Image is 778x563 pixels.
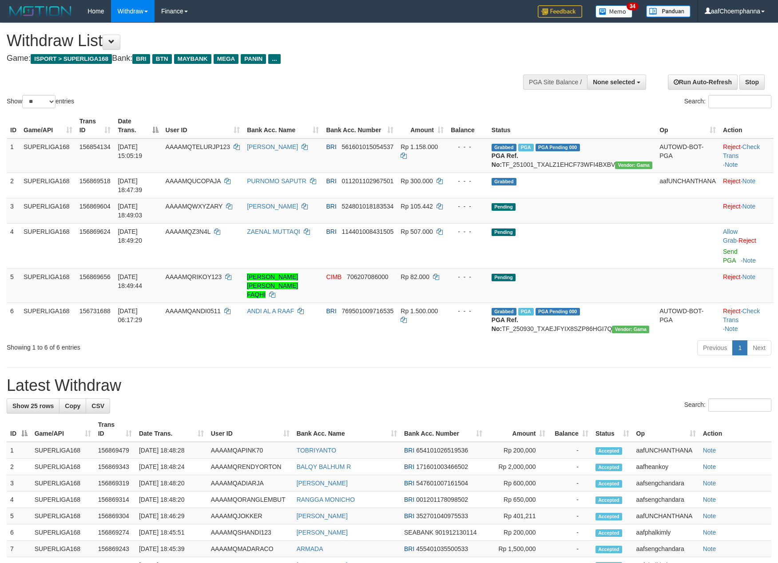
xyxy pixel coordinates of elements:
[592,417,633,442] th: Status: activate to sort column ascending
[297,447,336,454] a: TOBRIYANTO
[7,417,31,442] th: ID: activate to sort column descending
[416,496,468,503] span: Copy 001201178098502 to clipboard
[703,496,716,503] a: Note
[595,496,622,504] span: Accepted
[341,143,393,150] span: Copy 561601015054537 to clipboard
[20,113,76,138] th: Game/API: activate to sort column ascending
[326,228,336,235] span: BRI
[451,142,484,151] div: - - -
[22,95,56,108] select: Showentries
[615,161,652,169] span: Vendor URL: https://trx31.1velocity.biz
[742,273,756,280] a: Note
[7,459,31,475] td: 2
[7,54,510,63] h4: Game: Bank:
[207,492,293,508] td: AAAAMQORANGLEMBUT
[742,203,756,210] a: Note
[79,273,111,280] span: 156869656
[486,459,549,475] td: Rp 2,000,000
[538,5,582,18] img: Feedback.jpg
[486,417,549,442] th: Amount: activate to sort column ascending
[166,143,230,150] span: AAAAMQTELURJP123
[486,492,549,508] td: Rp 650,000
[268,54,280,64] span: ...
[404,447,414,454] span: BRI
[7,541,31,557] td: 7
[135,524,207,541] td: [DATE] 18:45:51
[135,442,207,459] td: [DATE] 18:48:28
[297,480,348,487] a: [PERSON_NAME]
[31,524,95,541] td: SUPERLIGA168
[7,339,318,352] div: Showing 1 to 6 of 6 entries
[492,144,516,151] span: Grabbed
[703,480,716,487] a: Note
[135,417,207,442] th: Date Trans.: activate to sort column ascending
[91,402,104,409] span: CSV
[703,463,716,470] a: Note
[7,303,20,337] td: 6
[633,442,699,459] td: aafUNCHANTHANA
[549,541,591,557] td: -
[20,303,76,337] td: SUPERLIGA168
[297,496,355,503] a: RANGGA MONICHO
[723,307,760,323] a: Check Trans
[447,113,488,138] th: Balance
[166,307,221,315] span: AAAAMQANDI0511
[549,508,591,524] td: -
[703,545,716,552] a: Note
[719,138,774,173] td: · ·
[656,173,719,198] td: aafUNCHANTHANA
[207,541,293,557] td: AAAAMQMADARACO
[79,203,111,210] span: 156869604
[20,173,76,198] td: SUPERLIGA168
[595,464,622,471] span: Accepted
[627,2,639,10] span: 34
[31,492,95,508] td: SUPERLIGA168
[341,307,393,315] span: Copy 769501009716535 to clipboard
[247,143,298,150] a: [PERSON_NAME]
[703,529,716,536] a: Note
[633,508,699,524] td: aafUNCHANTHANA
[492,228,516,236] span: Pending
[549,459,591,475] td: -
[719,303,774,337] td: · ·
[656,138,719,173] td: AUTOWD-BOT-PGA
[207,442,293,459] td: AAAAMQAPINK70
[549,524,591,541] td: -
[31,442,95,459] td: SUPERLIGA168
[684,398,771,412] label: Search:
[536,144,580,151] span: PGA Pending
[341,177,393,185] span: Copy 011201102967501 to clipboard
[135,459,207,475] td: [DATE] 18:48:24
[7,492,31,508] td: 4
[7,95,74,108] label: Show entries
[207,475,293,492] td: AAAAMQADIARJA
[297,545,323,552] a: ARMADA
[135,475,207,492] td: [DATE] 18:48:20
[76,113,115,138] th: Trans ID: activate to sort column ascending
[118,307,142,323] span: [DATE] 06:17:29
[326,143,336,150] span: BRI
[595,447,622,455] span: Accepted
[135,541,207,557] td: [DATE] 18:45:39
[725,161,738,168] a: Note
[738,237,756,244] a: Reject
[166,273,222,280] span: AAAAMQRIKOY123
[7,113,20,138] th: ID
[247,307,294,315] a: ANDI AL A RAAF
[174,54,211,64] span: MAYBANK
[297,512,348,520] a: [PERSON_NAME]
[401,307,438,315] span: Rp 1.500.000
[7,4,74,18] img: MOTION_logo.png
[416,480,468,487] span: Copy 547601007161504 to clipboard
[166,228,210,235] span: AAAAMQZ3N4L
[492,178,516,185] span: Grabbed
[719,113,774,138] th: Action
[451,177,484,185] div: - - -
[401,177,433,185] span: Rp 300.000
[656,113,719,138] th: Op: activate to sort column ascending
[595,546,622,553] span: Accepted
[86,398,110,413] a: CSV
[20,198,76,223] td: SUPERLIGA168
[247,228,300,235] a: ZAENAL MUTTAQI
[7,508,31,524] td: 5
